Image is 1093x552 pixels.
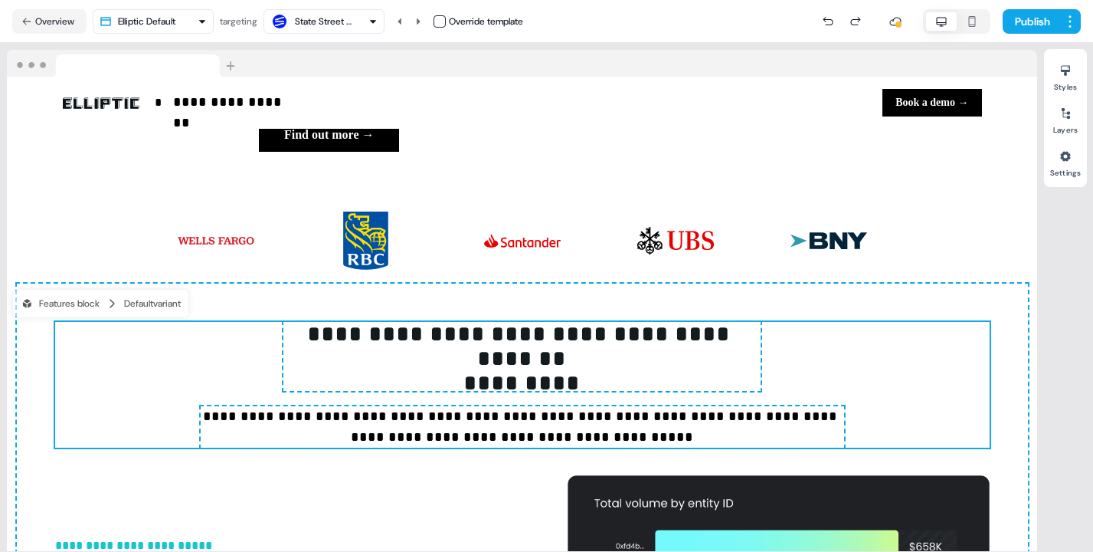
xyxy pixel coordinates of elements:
[484,210,561,271] img: Image
[529,89,982,117] div: Book a demo →
[1044,101,1087,135] button: Layers
[331,210,407,271] img: Image
[259,118,399,152] button: Find out more →
[1044,58,1087,92] button: Styles
[637,210,714,271] img: Image
[882,89,981,117] button: Book a demo →
[178,210,254,271] img: Image
[259,118,697,152] div: Find out more →
[63,97,139,109] img: Image
[7,50,242,77] img: Browser topbar
[21,296,100,311] div: Features block
[118,14,175,29] div: Elliptic Default
[790,210,867,271] img: Image
[263,9,385,34] button: State Street Bank
[220,14,257,29] div: targeting
[449,14,523,29] div: Override template
[1044,144,1087,178] button: Settings
[295,14,356,29] div: State Street Bank
[12,9,87,34] button: Overview
[124,296,181,311] div: Default variant
[1003,9,1059,34] button: Publish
